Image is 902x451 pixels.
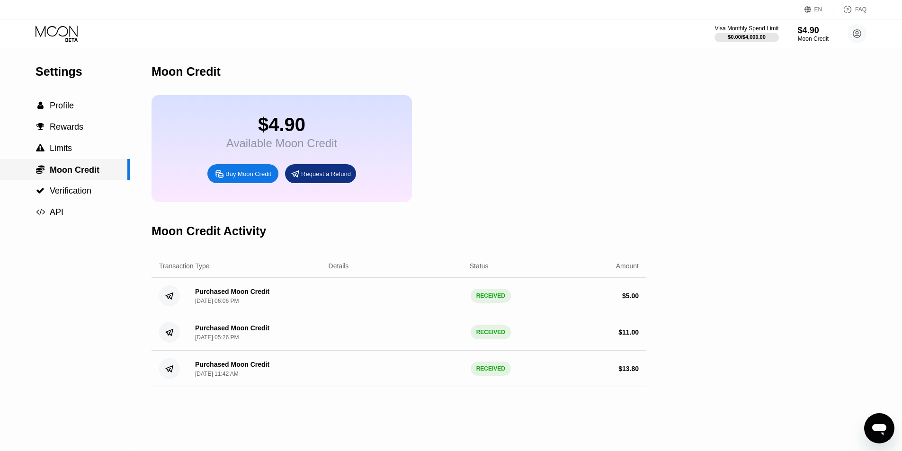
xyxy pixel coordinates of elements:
div: Purchased Moon Credit [195,288,269,295]
div: Settings [36,65,130,79]
div:  [36,144,45,152]
div: $0.00 / $4,000.00 [728,34,766,40]
div: Moon Credit [798,35,829,42]
div:  [36,101,45,110]
div: FAQ [833,5,866,14]
div: $4.90 [798,26,829,35]
div: Available Moon Credit [226,137,337,150]
span:  [37,101,44,110]
div: Purchased Moon Credit [195,324,269,332]
span:  [36,208,45,216]
div: Status [470,262,489,270]
span: Verification [50,186,91,195]
span:  [36,123,45,131]
div: $4.90 [226,114,337,135]
div: Details [329,262,349,270]
div: FAQ [855,6,866,13]
span: Limits [50,143,72,153]
div: Purchased Moon Credit [195,361,269,368]
div: $4.90Moon Credit [798,26,829,42]
div: Visa Monthly Spend Limit [714,25,778,32]
span:  [36,144,45,152]
div: Visa Monthly Spend Limit$0.00/$4,000.00 [714,25,778,42]
span: Rewards [50,122,83,132]
div: RECEIVED [471,289,511,303]
div: Moon Credit Activity [152,224,266,238]
span:  [36,165,45,174]
div: Amount [616,262,639,270]
div: $ 11.00 [618,328,639,336]
div:  [36,208,45,216]
div: Moon Credit [152,65,221,79]
div:  [36,123,45,131]
div:  [36,165,45,174]
span:  [36,186,45,195]
div: [DATE] 11:42 AM [195,371,239,377]
div: [DATE] 05:26 PM [195,334,239,341]
div: $ 13.80 [618,365,639,372]
div: Buy Moon Credit [225,170,271,178]
div: Transaction Type [159,262,210,270]
div: EN [804,5,833,14]
div: Request a Refund [285,164,356,183]
div: RECEIVED [471,325,511,339]
div: [DATE] 06:06 PM [195,298,239,304]
div:  [36,186,45,195]
div: Request a Refund [301,170,351,178]
span: Profile [50,101,74,110]
span: Moon Credit [50,165,99,175]
span: API [50,207,63,217]
div: $ 5.00 [622,292,639,300]
iframe: Button to launch messaging window [864,413,894,443]
div: Buy Moon Credit [207,164,278,183]
div: EN [814,6,822,13]
div: RECEIVED [471,362,511,376]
